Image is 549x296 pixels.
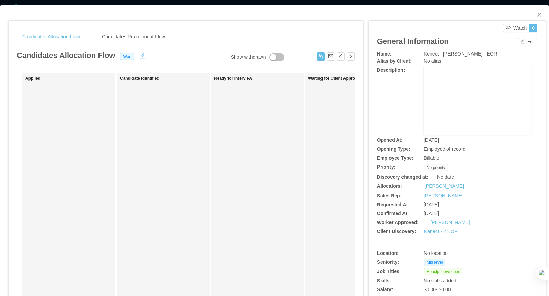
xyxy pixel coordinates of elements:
b: Seniority: [377,259,399,265]
b: Opening Type: [377,146,410,152]
h1: Applied [25,76,121,81]
div: No location [424,250,504,257]
b: Requested At: [377,202,409,207]
b: Description: [377,67,405,73]
a: [PERSON_NAME] [424,183,464,190]
span: $0.00 - $0.00 [424,287,451,292]
b: Discovery changed at: [377,174,428,180]
span: No skills added [424,278,456,283]
button: icon: left [337,52,345,61]
div: Candidates Allocation Flow [17,29,85,45]
article: General Information [377,36,449,47]
article: Candidates Allocation Flow [17,50,115,61]
div: rdw-editor [429,76,526,145]
b: Priority: [377,164,396,170]
span: [DATE] [424,137,439,143]
button: icon: eyeWatch [503,24,529,32]
b: Salary: [377,287,393,292]
span: Billable [424,155,439,161]
h1: Ready for Interview [214,76,310,81]
button: icon: usergroup-add [317,52,325,61]
span: Mid level [424,259,445,266]
span: [DATE] [424,202,439,207]
div: Candidates Recruitment Flow [96,29,171,45]
b: Name: [377,51,392,57]
button: icon: editEdit [518,38,537,46]
span: Reactjs developer [424,268,462,275]
span: Won [120,53,134,60]
span: No date [437,174,454,180]
a: Kenect - 2 EOR [424,229,458,234]
h1: Waiting for Client Approval [308,76,404,81]
div: Show withdrawn [231,53,266,61]
b: Client Discovery: [377,229,416,234]
b: Alias by Client: [377,58,412,64]
button: 0 [529,24,537,32]
button: icon: mail [327,52,335,61]
b: Opened At: [377,137,403,143]
a: [PERSON_NAME] [424,193,463,198]
b: Allocators: [377,183,402,189]
span: No alias [424,58,441,64]
b: Employee Type: [377,155,413,161]
div: rdw-wrapper [424,66,531,135]
a: [PERSON_NAME] [430,220,470,225]
span: Employee of record [424,146,465,152]
b: Confirmed At: [377,211,409,216]
span: Kenect - [PERSON_NAME] - EOR [424,51,497,57]
h1: Candidate Identified [120,76,216,81]
i: icon: close [537,12,542,17]
b: Sales Rep: [377,193,402,198]
b: Location: [377,250,399,256]
button: icon: right [347,52,355,61]
b: Job Titles: [377,269,401,274]
span: [DATE] [424,211,439,216]
button: Close [530,5,549,25]
span: No priority [424,164,448,171]
b: Skills: [377,278,391,283]
button: icon: edit [137,52,148,59]
b: Worker Approved: [377,220,419,225]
